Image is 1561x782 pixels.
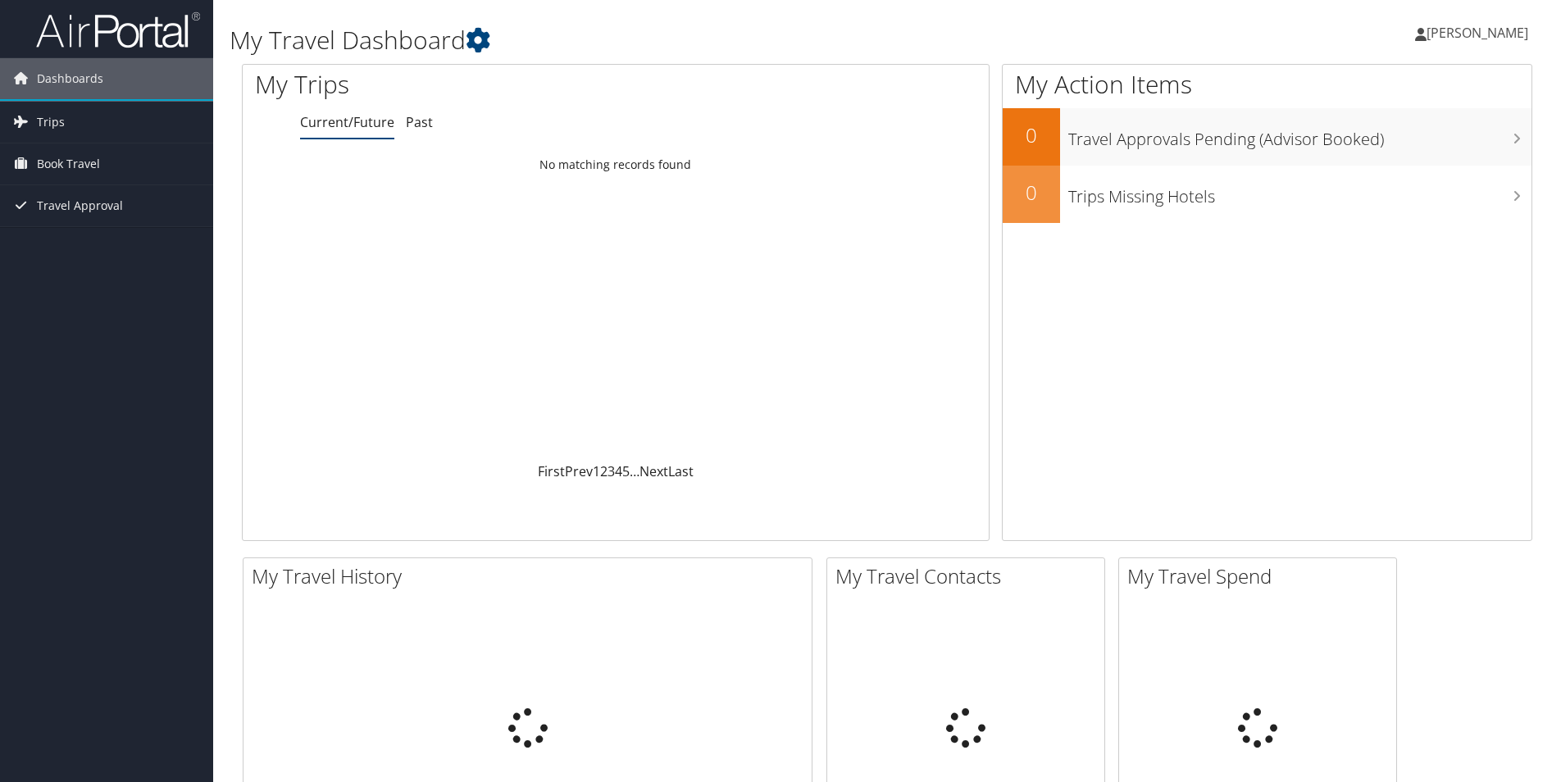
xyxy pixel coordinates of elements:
[622,462,630,480] a: 5
[565,462,593,480] a: Prev
[37,58,103,99] span: Dashboards
[1068,177,1531,208] h3: Trips Missing Hotels
[37,102,65,143] span: Trips
[600,462,608,480] a: 2
[615,462,622,480] a: 4
[668,462,694,480] a: Last
[1003,166,1531,223] a: 0Trips Missing Hotels
[1003,67,1531,102] h1: My Action Items
[252,562,812,590] h2: My Travel History
[639,462,668,480] a: Next
[1415,8,1545,57] a: [PERSON_NAME]
[1003,179,1060,207] h2: 0
[37,143,100,184] span: Book Travel
[36,11,200,49] img: airportal-logo.png
[300,113,394,131] a: Current/Future
[406,113,433,131] a: Past
[1068,120,1531,151] h3: Travel Approvals Pending (Advisor Booked)
[243,150,989,180] td: No matching records found
[538,462,565,480] a: First
[255,67,666,102] h1: My Trips
[1003,121,1060,149] h2: 0
[835,562,1104,590] h2: My Travel Contacts
[1003,108,1531,166] a: 0Travel Approvals Pending (Advisor Booked)
[1127,562,1396,590] h2: My Travel Spend
[593,462,600,480] a: 1
[1427,24,1528,42] span: [PERSON_NAME]
[630,462,639,480] span: …
[37,185,123,226] span: Travel Approval
[230,23,1106,57] h1: My Travel Dashboard
[608,462,615,480] a: 3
